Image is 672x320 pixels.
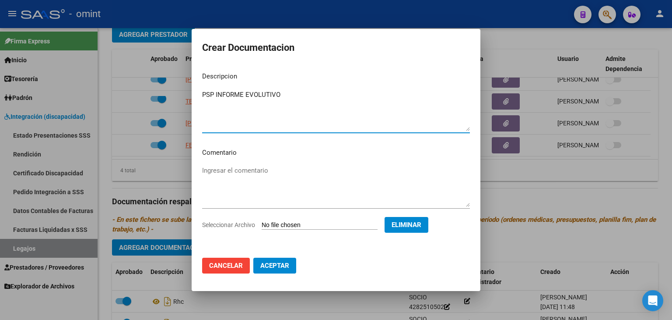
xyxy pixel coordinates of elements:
span: Seleccionar Archivo [202,221,255,228]
h2: Crear Documentacion [202,39,470,56]
p: Comentario [202,148,470,158]
button: Eliminar [385,217,428,233]
span: Cancelar [209,262,243,270]
span: Eliminar [392,221,421,229]
div: Open Intercom Messenger [642,290,663,311]
span: Aceptar [260,262,289,270]
button: Cancelar [202,258,250,274]
button: Aceptar [253,258,296,274]
p: Descripcion [202,71,470,82]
